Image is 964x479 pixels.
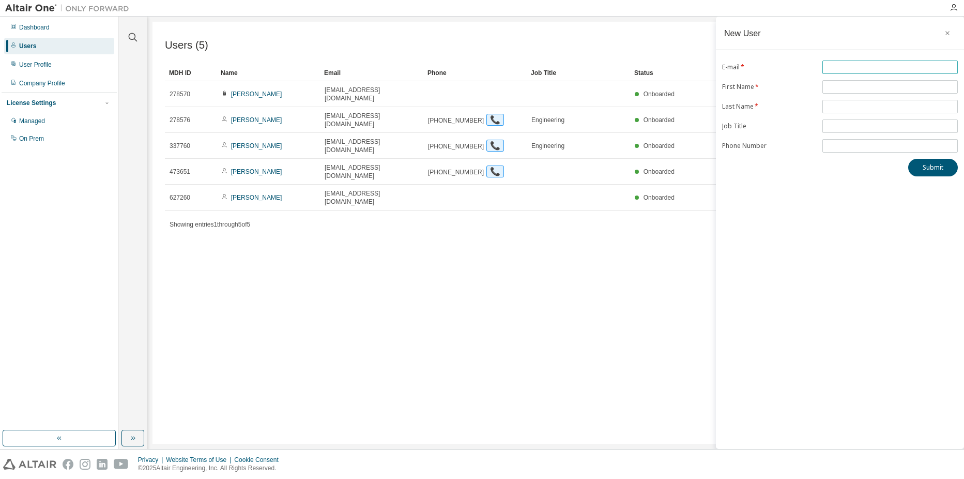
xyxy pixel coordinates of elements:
p: © 2025 Altair Engineering, Inc. All Rights Reserved. [138,464,285,473]
div: Name [221,65,316,81]
span: Click to schedule callback [486,114,504,126]
span: 473651 [170,168,190,176]
span: [EMAIL_ADDRESS][DOMAIN_NAME] [325,189,419,206]
span: 627260 [170,193,190,202]
span: Click to schedule callback [486,166,504,177]
a: [PERSON_NAME] [231,194,282,201]
span: Onboarded [644,116,675,124]
span: [EMAIL_ADDRESS][DOMAIN_NAME] [325,138,419,154]
img: altair_logo.svg [3,459,56,470]
span: [PHONE_NUMBER] [428,143,484,150]
div: Phone [427,65,523,81]
div: License Settings [7,99,56,107]
button: Submit [908,159,958,176]
span: [EMAIL_ADDRESS][DOMAIN_NAME] [325,112,419,128]
span: [EMAIL_ADDRESS][DOMAIN_NAME] [325,163,419,180]
a: [PERSON_NAME] [231,142,282,149]
span: [PHONE_NUMBER] [428,117,484,124]
div: MDH ID [169,65,212,81]
div: Users [19,42,36,50]
img: linkedin.svg [97,459,108,470]
div: Managed [19,117,45,125]
a: [PERSON_NAME] [231,116,282,124]
img: facebook.svg [63,459,73,470]
span: Onboarded [644,194,675,201]
span: Onboarded [644,91,675,98]
img: Altair One [5,3,134,13]
div: Email [324,65,419,81]
label: E-mail [722,63,816,71]
div: User Profile [19,61,52,69]
label: Last Name [722,102,816,111]
div: Website Terms of Use [166,456,234,464]
label: Phone Number [722,142,816,150]
div: Cookie Consent [234,456,284,464]
div: Job Title [531,65,626,81]
div: Dashboard [19,23,50,32]
span: 337760 [170,142,190,150]
div: Privacy [138,456,166,464]
span: Showing entries 1 through 5 of 5 [170,221,250,228]
span: Engineering [531,142,564,150]
span: 278576 [170,116,190,124]
div: New User [724,29,761,37]
img: youtube.svg [114,459,129,470]
img: instagram.svg [80,459,90,470]
a: [PERSON_NAME] [231,168,282,175]
label: First Name [722,83,816,91]
div: Company Profile [19,79,65,87]
span: Onboarded [644,142,675,149]
span: Click to schedule callback [486,140,504,152]
a: [PERSON_NAME] [231,91,282,98]
label: Job Title [722,122,816,130]
span: Onboarded [644,168,675,175]
span: [EMAIL_ADDRESS][DOMAIN_NAME] [325,86,419,102]
div: Status [634,65,893,81]
div: On Prem [19,134,44,143]
span: 278570 [170,90,190,98]
span: Engineering [531,116,564,124]
span: Users (5) [165,39,208,51]
span: [PHONE_NUMBER] [428,169,484,176]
